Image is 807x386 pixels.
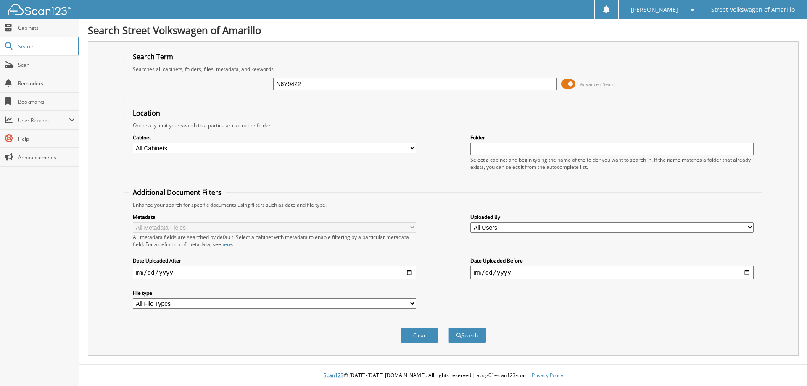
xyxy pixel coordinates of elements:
button: Search [448,328,486,343]
label: Date Uploaded Before [470,257,754,264]
div: All metadata fields are searched by default. Select a cabinet with metadata to enable filtering b... [133,234,416,248]
span: Bookmarks [18,98,75,105]
span: [PERSON_NAME] [631,7,678,12]
span: Announcements [18,154,75,161]
h1: Search Street Volkswagen of Amarillo [88,23,799,37]
a: Privacy Policy [532,372,563,379]
span: Scan123 [324,372,344,379]
input: start [133,266,416,279]
div: © [DATE]-[DATE] [DOMAIN_NAME]. All rights reserved | appg01-scan123-com | [79,365,807,386]
div: Optionally limit your search to a particular cabinet or folder [129,122,758,129]
iframe: Chat Widget [765,346,807,386]
span: Search [18,43,74,50]
label: Uploaded By [470,213,754,221]
button: Clear [401,328,438,343]
div: Select a cabinet and begin typing the name of the folder you want to search in. If the name match... [470,156,754,171]
a: here [221,241,232,248]
label: Folder [470,134,754,141]
span: User Reports [18,117,69,124]
img: scan123-logo-white.svg [8,4,71,15]
label: Date Uploaded After [133,257,416,264]
label: File type [133,289,416,297]
span: Help [18,135,75,142]
legend: Location [129,108,164,118]
legend: Search Term [129,52,177,61]
span: Advanced Search [580,81,617,87]
label: Metadata [133,213,416,221]
span: Cabinets [18,24,75,32]
span: Reminders [18,80,75,87]
span: Street Volkswagen of Amarillo [711,7,795,12]
span: Scan [18,61,75,68]
label: Cabinet [133,134,416,141]
div: Searches all cabinets, folders, files, metadata, and keywords [129,66,758,73]
div: Enhance your search for specific documents using filters such as date and file type. [129,201,758,208]
legend: Additional Document Filters [129,188,226,197]
input: end [470,266,754,279]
